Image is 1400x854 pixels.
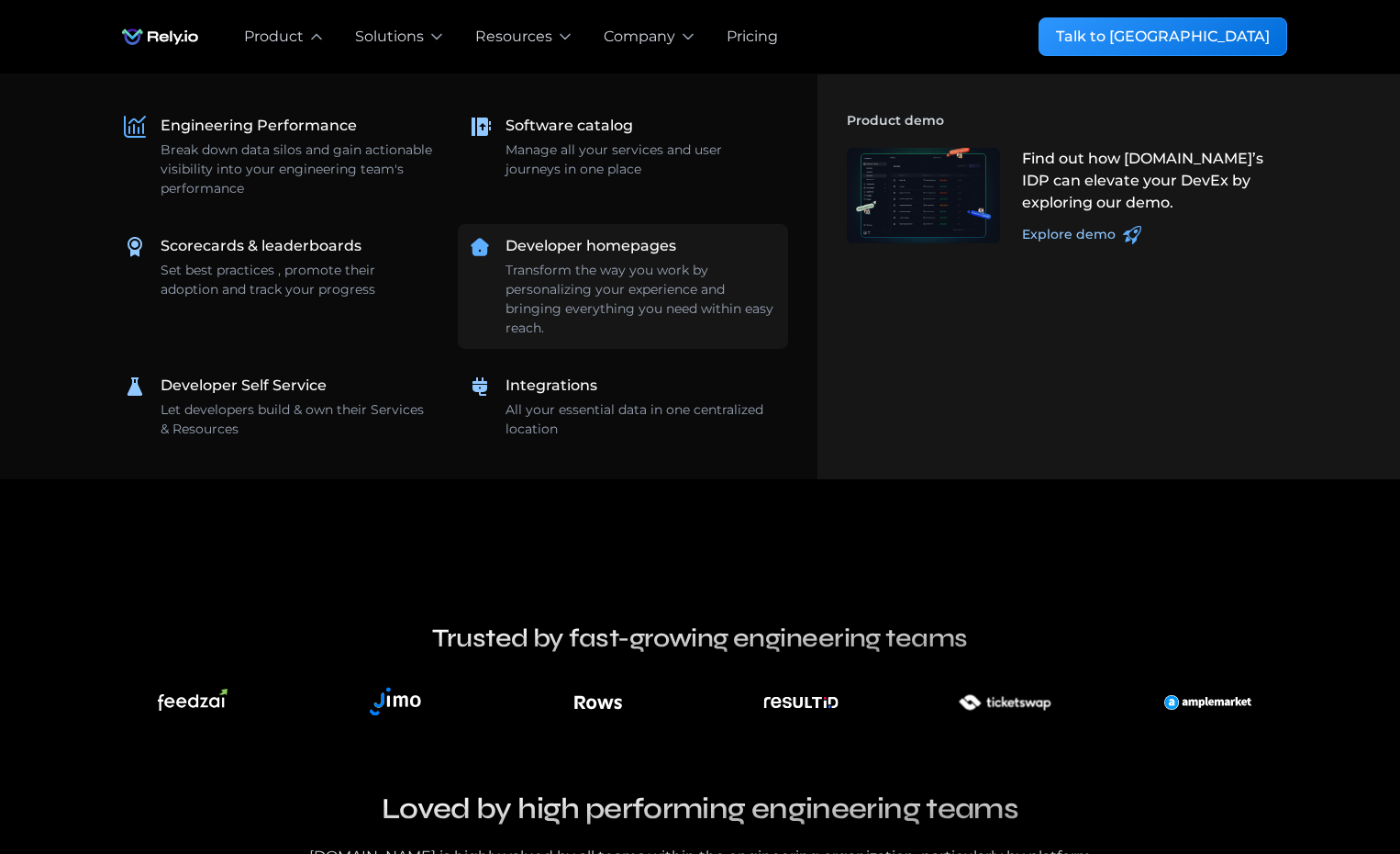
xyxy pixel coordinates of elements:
[1022,225,1116,244] div: Explore demo
[458,104,788,190] a: Software catalogManage all your services and user journeys in one place
[113,18,207,55] a: home
[604,26,675,48] div: Company
[506,400,777,439] div: All your essential data in one centralized location
[296,622,1104,655] h4: Trusted by fast-growing engineering teams
[361,677,431,728] img: An illustration of an explorer using binoculars
[158,689,228,716] img: An illustration of an explorer using binoculars
[458,364,788,450] a: IntegrationsAll your essential data in one centralized location
[935,677,1074,728] img: An illustration of an explorer using binoculars
[355,26,424,48] div: Solutions
[161,115,357,137] div: Engineering Performance
[113,224,443,310] a: Scorecards & leaderboardsSet best practices , promote their adoption and track your progress
[506,115,633,137] div: Software catalog
[113,364,443,450] a: Developer Self ServiceLet developers build & own their Services & Resources
[506,140,777,179] div: Manage all your services and user journeys in one place
[475,26,552,48] div: Resources
[161,375,327,397] div: Developer Self Service
[727,26,778,48] a: Pricing
[161,140,432,198] div: Break down data silos and gain actionable visibility into your engineering team's performance
[113,104,443,209] a: Engineering PerformanceBreak down data silos and gain actionable visibility into your engineering...
[113,18,207,55] img: Rely.io logo
[161,400,432,439] div: Let developers build & own their Services & Resources
[458,224,788,349] a: Developer homepagesTransform the way you work by personalizing your experience and bringing every...
[836,137,1287,255] a: Find out how [DOMAIN_NAME]’s IDP can elevate your DevEx by exploring our demo.Explore demo
[572,677,624,728] img: An illustration of an explorer using binoculars
[161,261,432,299] div: Set best practices , promote their adoption and track your progress
[762,677,840,728] img: An illustration of an explorer using binoculars
[1279,733,1374,828] iframe: Chatbot
[506,375,597,397] div: Integrations
[1164,677,1250,728] img: An illustration of an explorer using binoculars
[1056,26,1270,48] div: Talk to [GEOGRAPHIC_DATA]
[244,26,304,48] div: Product
[296,787,1104,831] h3: Loved by high performing engineering teams
[506,235,676,257] div: Developer homepages
[1022,148,1277,214] div: Find out how [DOMAIN_NAME]’s IDP can elevate your DevEx by exploring our demo.
[161,235,361,257] div: Scorecards & leaderboards
[506,261,777,338] div: Transform the way you work by personalizing your experience and bringing everything you need with...
[1039,17,1287,56] a: Talk to [GEOGRAPHIC_DATA]
[847,104,1287,137] h4: Product demo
